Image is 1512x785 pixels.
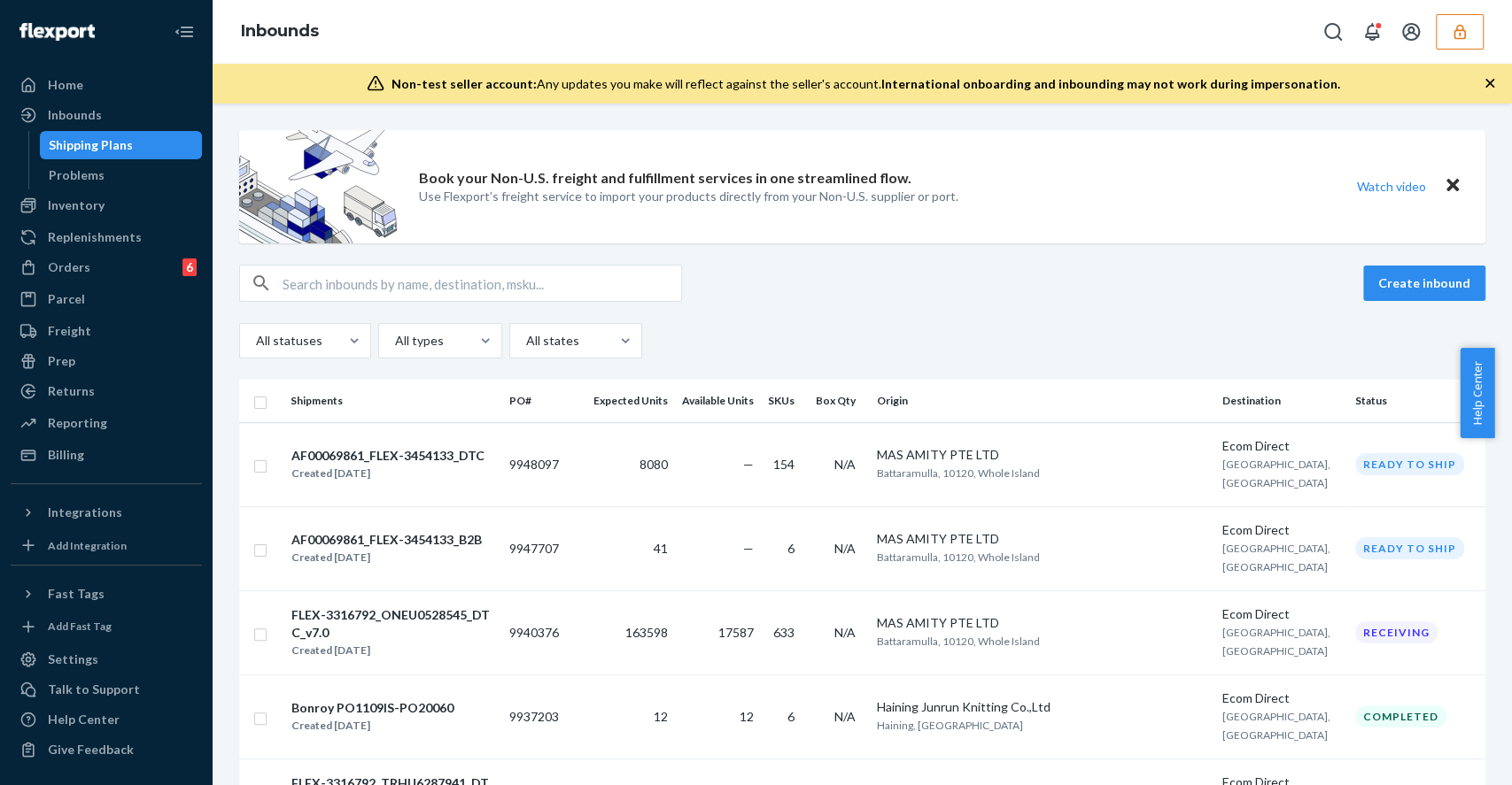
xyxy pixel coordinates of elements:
button: Close Navigation [167,14,202,50]
div: MAS AMITY PTE LTD [877,446,1208,464]
div: Talk to Support [48,681,140,698]
span: 6 [787,709,795,724]
span: [GEOGRAPHIC_DATA], [GEOGRAPHIC_DATA] [1222,458,1330,489]
div: Ready to ship [1355,453,1464,475]
th: Origin [870,380,1215,422]
div: AF00069861_FLEX-3454133_DTC [291,447,485,465]
button: Watch video [1345,173,1438,199]
button: Help Center [1460,348,1494,438]
div: FLEX-3316792_ONEU0528545_DTC_v7.0 [291,606,494,642]
span: [GEOGRAPHIC_DATA], [GEOGRAPHIC_DATA] [1222,542,1330,573]
span: 6 [787,541,795,556]
span: [GEOGRAPHIC_DATA], [GEOGRAPHIC_DATA] [1222,626,1330,658]
div: Billing [48,446,84,464]
td: 9940376 [502,590,586,674]
span: Support [35,12,99,28]
input: Search inbounds by name, destination, msku... [283,266,681,301]
button: Integrations [11,498,202,527]
a: Problems [40,161,203,189]
span: N/A [834,457,856,472]
th: Status [1348,380,1485,422]
span: International onboarding and inbounding may not work during impersonation. [881,76,1340,91]
span: Non-test seller account: [392,76,537,91]
p: Use Flexport’s freight service to import your products directly from your Non-U.S. supplier or port. [419,188,958,205]
a: Billing [11,441,202,469]
div: Help Center [48,711,120,728]
span: — [743,457,754,472]
ol: breadcrumbs [227,6,333,58]
a: Freight [11,317,202,345]
div: Created [DATE] [291,642,494,659]
td: 9937203 [502,674,586,758]
a: Prep [11,347,202,375]
div: Created [DATE] [291,549,482,566]
div: Any updates you make will reflect against the seller's account. [392,75,1340,93]
div: Reporting [48,414,107,432]
a: Inbounds [241,21,319,41]
div: Prep [48,352,75,370]
span: Haining, [GEOGRAPHIC_DATA] [877,719,1023,732]
div: Orders [48,258,90,276]
span: N/A [834,541,856,556]
button: Open Search Box [1315,14,1351,50]
span: 154 [773,457,795,472]
a: Orders6 [11,253,202,281]
p: Book your Non-U.S. freight and fulfillment services in one streamlined flow. [419,168,911,189]
div: Fast Tags [48,585,105,603]
a: Shipping Plans [40,131,203,159]
th: Box Qty [809,380,870,422]
td: 9948097 [502,422,586,506]
div: Problems [49,166,105,184]
div: Created [DATE] [291,465,485,482]
span: 12 [654,709,668,724]
div: Integrations [48,504,122,521]
a: Settings [11,645,202,673]
img: Flexport logo [19,23,95,41]
a: Add Integration [11,534,202,558]
div: Ecom Direct [1222,605,1341,623]
input: All types [393,332,395,350]
a: Inventory [11,191,202,219]
div: Ecom Direct [1222,437,1341,455]
button: Close [1441,173,1464,199]
span: 8080 [640,457,668,472]
div: Freight [48,322,91,340]
a: Reporting [11,409,202,437]
span: 41 [654,541,668,556]
div: Shipping Plans [49,136,133,154]
span: 163598 [625,625,668,640]
div: Inventory [48,196,105,214]
th: SKUs [761,380,809,422]
div: Replenishments [48,228,142,246]
div: Add Integration [48,538,127,553]
input: All states [524,332,526,350]
a: Home [11,71,202,99]
input: All statuses [254,332,256,350]
span: Battaramulla, 10120, Whole Island [877,466,1040,480]
div: Home [48,76,83,94]
div: AF00069861_FLEX-3454133_B2B [291,531,482,549]
th: Available Units [675,380,761,422]
button: Open notifications [1354,14,1390,50]
a: Returns [11,377,202,405]
div: Completed [1355,705,1446,727]
button: Create inbound [1363,266,1485,301]
button: Open account menu [1393,14,1429,50]
a: Add Fast Tag [11,615,202,639]
div: Bonroy PO1109IS-PO20060 [291,699,454,717]
div: MAS AMITY PTE LTD [877,530,1208,548]
span: — [743,541,754,556]
a: Help Center [11,705,202,734]
a: Parcel [11,285,202,313]
span: 12 [740,709,754,724]
span: N/A [834,625,856,640]
div: Haining Junrun Knitting Co.,Ltd [877,698,1208,716]
button: Fast Tags [11,580,202,608]
div: Give Feedback [48,741,134,758]
span: 17587 [718,625,754,640]
div: Ecom Direct [1222,521,1341,539]
a: Replenishments [11,223,202,251]
span: Battaramulla, 10120, Whole Island [877,635,1040,648]
div: MAS AMITY PTE LTD [877,614,1208,632]
button: Talk to Support [11,675,202,704]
